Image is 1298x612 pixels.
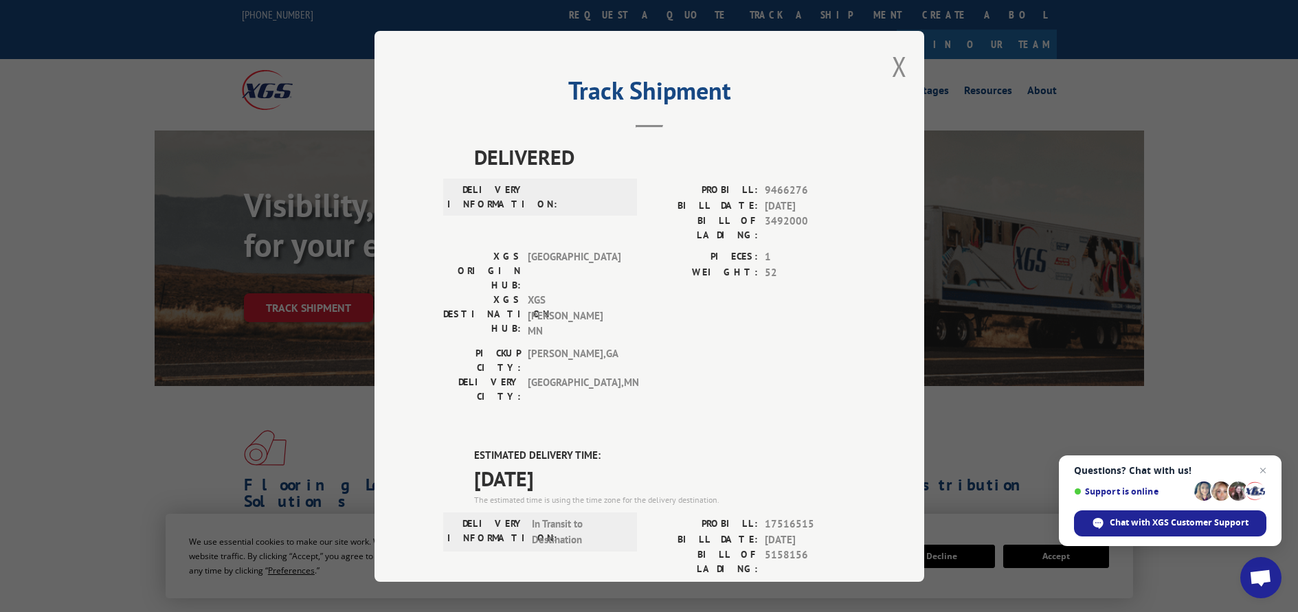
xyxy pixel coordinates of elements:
[765,264,855,280] span: 52
[1074,510,1266,536] div: Chat with XGS Customer Support
[474,447,855,463] label: ESTIMATED DELIVERY TIME:
[1074,486,1189,497] span: Support is online
[474,494,855,506] div: The estimated time is using the time zone for the delivery destination.
[765,183,855,199] span: 9466276
[528,374,620,403] span: [GEOGRAPHIC_DATA] , MN
[443,249,521,293] label: XGS ORIGIN HUB:
[443,374,521,403] label: DELIVERY CITY:
[1110,517,1249,529] span: Chat with XGS Customer Support
[474,141,855,172] span: DELIVERED
[649,517,758,532] label: PROBILL:
[649,249,758,265] label: PIECES:
[1255,462,1271,479] span: Close chat
[649,214,758,242] label: BILL OF LADING:
[892,48,907,84] button: Close modal
[528,345,620,374] span: [PERSON_NAME] , GA
[447,183,525,212] label: DELIVERY INFORMATION:
[765,517,855,532] span: 17516515
[447,517,525,547] label: DELIVERY INFORMATION:
[474,463,855,494] span: [DATE]
[765,547,855,576] span: 5158156
[649,198,758,214] label: BILL DATE:
[765,249,855,265] span: 1
[443,345,521,374] label: PICKUP CITY:
[765,532,855,547] span: [DATE]
[443,293,521,339] label: XGS DESTINATION HUB:
[649,183,758,199] label: PROBILL:
[1074,465,1266,476] span: Questions? Chat with us!
[765,198,855,214] span: [DATE]
[1240,557,1282,598] div: Open chat
[649,264,758,280] label: WEIGHT:
[649,532,758,547] label: BILL DATE:
[649,547,758,576] label: BILL OF LADING:
[532,517,625,547] span: In Transit to Destination
[528,293,620,339] span: XGS [PERSON_NAME] MN
[765,214,855,242] span: 3492000
[528,249,620,293] span: [GEOGRAPHIC_DATA]
[443,81,855,107] h2: Track Shipment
